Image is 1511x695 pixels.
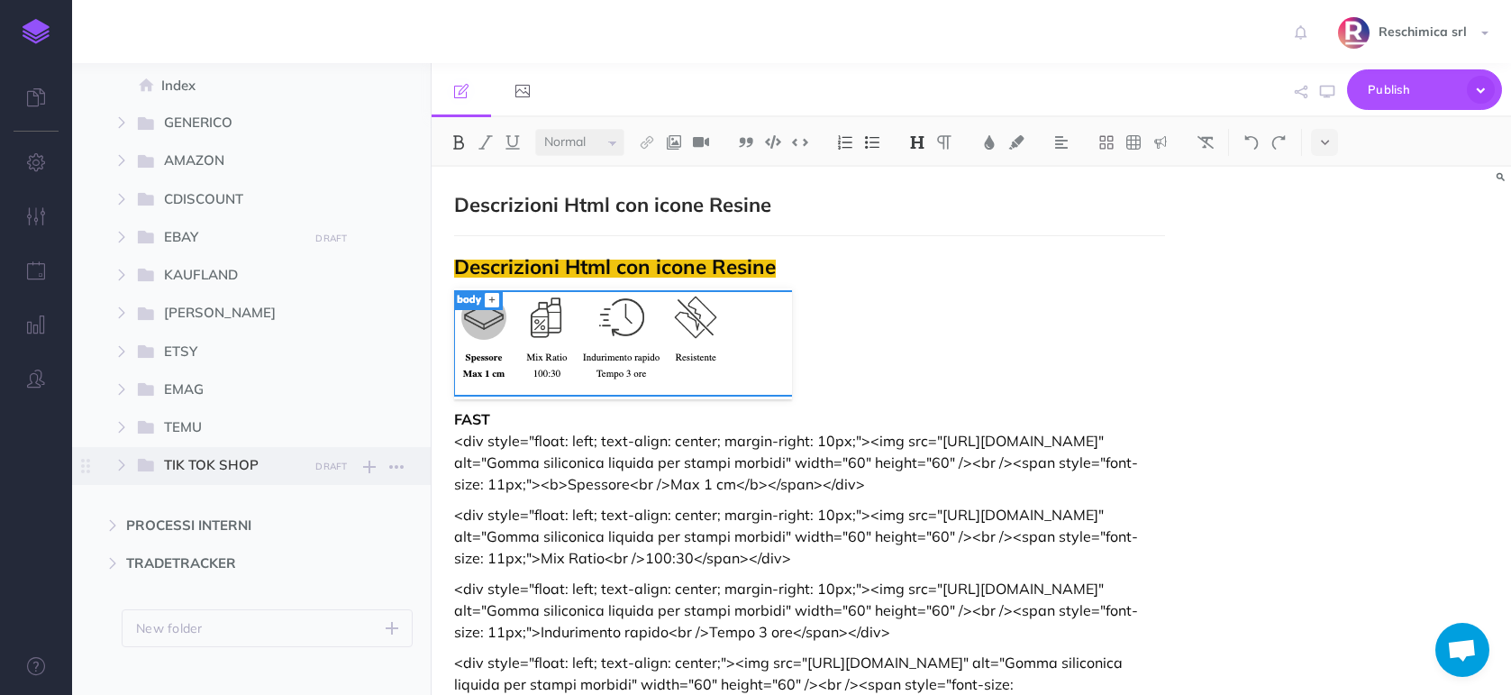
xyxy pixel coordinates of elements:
[23,19,50,44] img: logo-mark.svg
[164,264,296,288] span: KAUFLAND
[864,135,880,150] img: Unordered list button
[1368,76,1458,104] span: Publish
[936,135,952,150] img: Paragraph button
[639,135,655,150] img: Link button
[1270,135,1287,150] img: Redo
[792,135,808,149] img: Inline code button
[738,135,754,150] img: Blockquote button
[1053,135,1070,150] img: Alignment dropdown menu button
[164,150,296,173] span: AMAZON
[909,135,925,150] img: Headings dropdown button
[454,408,1164,495] p: <div style="float: left; text-align: center; margin-right: 10px;"><img src="[URL][DOMAIN_NAME]" a...
[164,302,296,325] span: [PERSON_NAME]
[1370,23,1476,40] span: Reschimica srl
[122,609,413,647] button: New folder
[505,135,521,150] img: Underline button
[454,192,771,217] strong: Descrizioni Html con icone Resine
[161,75,323,96] span: Index
[164,112,296,135] span: GENERICO
[1338,17,1370,49] img: SYa4djqk1Oq5LKxmPekz2tk21Z5wK9RqXEiubV6a.png
[454,253,776,279] span: Descrizioni Html con icone Resine
[451,135,467,150] img: Bold button
[837,135,853,150] img: Ordered list button
[454,504,1164,569] p: <div style="float: left; text-align: center; margin-right: 10px;"><img src="[URL][DOMAIN_NAME]" a...
[164,454,296,478] span: TIK TOK SHOP
[478,135,494,150] img: Italic button
[765,135,781,149] img: Code block button
[1347,69,1502,110] button: Publish
[1435,623,1489,677] a: Aprire la chat
[315,233,347,244] small: DRAFT
[309,228,354,249] button: DRAFT
[693,135,709,150] img: Add video button
[454,288,792,399] img: CRQa7qWD5k5XFqFah-rdOR43_iYB_N8HjA.png
[126,553,300,574] span: TRADETRACKER
[454,578,1164,643] p: <div style="float: left; text-align: center; margin-right: 10px;"><img src="[URL][DOMAIN_NAME]" a...
[1152,135,1169,150] img: Callout dropdown menu button
[164,188,296,212] span: CDISCOUNT
[136,618,203,638] p: New folder
[315,461,347,472] small: DRAFT
[164,341,296,364] span: ETSY
[1125,135,1142,150] img: Create table button
[164,416,296,440] span: TEMU
[1008,135,1024,150] img: Text background color button
[666,135,682,150] img: Add image button
[164,379,296,402] span: EMAG
[126,515,300,536] span: PROCESSI INTERNI
[164,226,296,250] span: EBAY
[309,456,354,477] button: DRAFT
[1243,135,1260,150] img: Undo
[981,135,997,150] img: Text color button
[1197,135,1214,150] img: Clear styles button
[454,410,490,428] strong: FAST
